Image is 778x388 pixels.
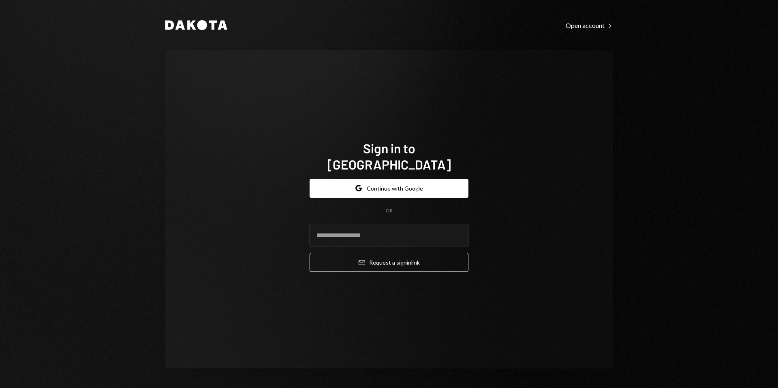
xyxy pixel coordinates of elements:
button: Request a signinlink [310,253,468,272]
a: Open account [566,21,613,30]
button: Continue with Google [310,179,468,198]
div: OR [386,208,393,214]
h1: Sign in to [GEOGRAPHIC_DATA] [310,140,468,172]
